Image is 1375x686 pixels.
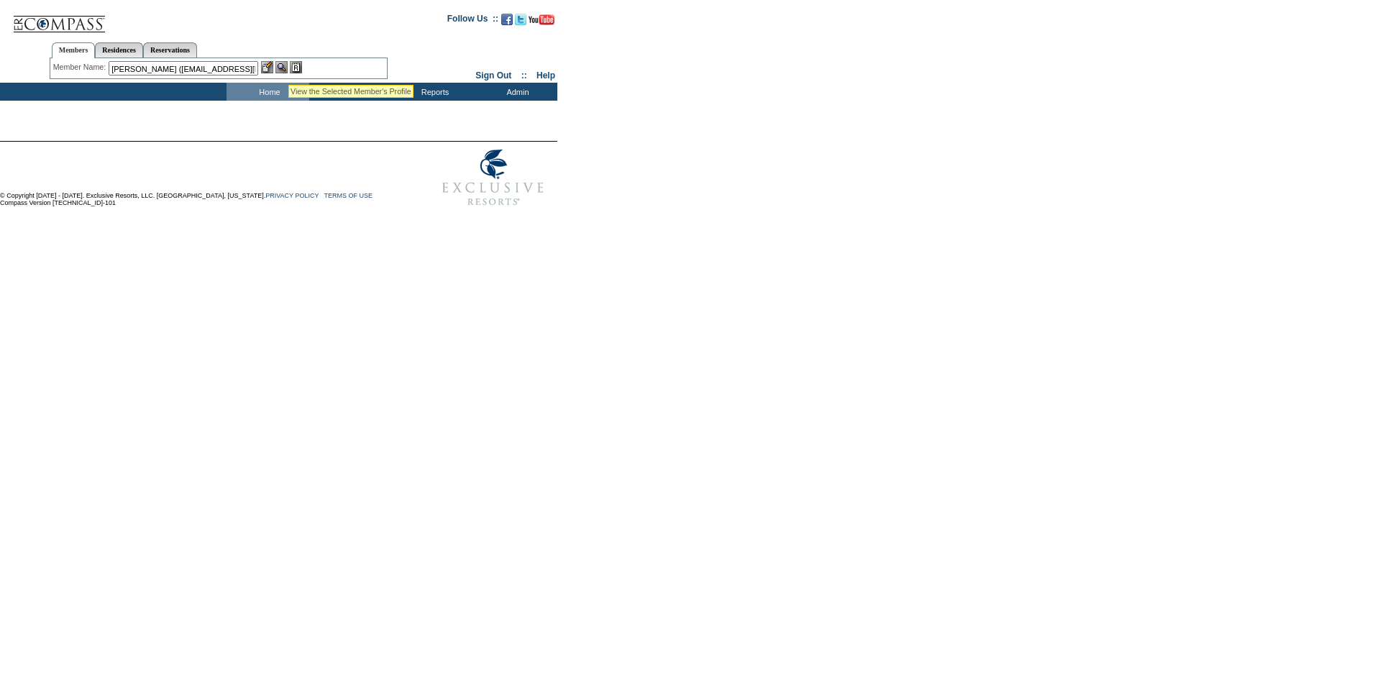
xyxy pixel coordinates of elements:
[291,87,411,96] div: View the Selected Member's Profile
[392,83,475,101] td: Reports
[515,18,526,27] a: Follow us on Twitter
[501,18,513,27] a: Become our fan on Facebook
[265,192,319,199] a: PRIVACY POLICY
[475,83,557,101] td: Admin
[529,14,554,25] img: Subscribe to our YouTube Channel
[290,61,302,73] img: Reservations
[501,14,513,25] img: Become our fan on Facebook
[536,70,555,81] a: Help
[447,12,498,29] td: Follow Us ::
[515,14,526,25] img: Follow us on Twitter
[261,61,273,73] img: b_edit.gif
[475,70,511,81] a: Sign Out
[324,192,373,199] a: TERMS OF USE
[12,4,106,33] img: Compass Home
[309,83,392,101] td: Memberships
[227,83,309,101] td: Home
[275,61,288,73] img: View
[521,70,527,81] span: ::
[95,42,143,58] a: Residences
[529,18,554,27] a: Subscribe to our YouTube Channel
[52,42,96,58] a: Members
[143,42,197,58] a: Reservations
[53,61,109,73] div: Member Name:
[429,142,557,214] img: Exclusive Resorts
